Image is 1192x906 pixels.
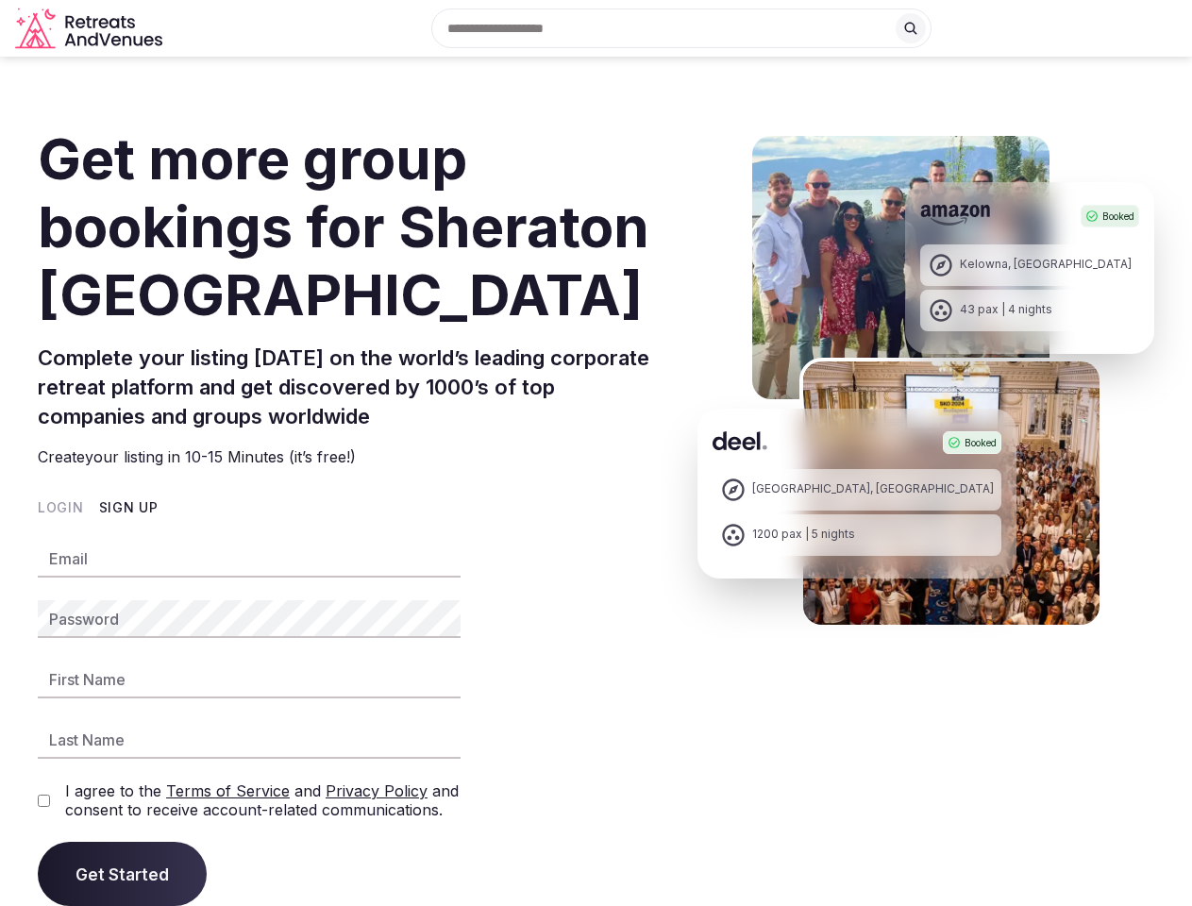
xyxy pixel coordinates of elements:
button: Sign Up [99,498,159,517]
button: Get Started [38,842,207,906]
h1: Get more group bookings for Sheraton [GEOGRAPHIC_DATA] [38,125,652,328]
a: Visit the homepage [15,8,166,50]
h2: Complete your listing [DATE] on the world’s leading corporate retreat platform and get discovered... [38,344,652,430]
img: Amazon Kelowna Retreat [748,132,1052,403]
div: 1200 pax | 5 nights [752,527,855,543]
div: Booked [1081,205,1139,227]
a: Terms of Service [166,781,290,800]
a: Privacy Policy [326,781,428,800]
span: Get Started [76,864,169,883]
label: I agree to the and and consent to receive account-related communications. [65,781,461,819]
img: Deel Spain Retreat [799,358,1103,629]
div: 43 pax | 4 nights [960,302,1052,318]
div: Kelowna, [GEOGRAPHIC_DATA] [960,257,1132,273]
button: Login [38,498,84,517]
div: Booked [943,431,1001,454]
div: [GEOGRAPHIC_DATA], [GEOGRAPHIC_DATA] [752,481,994,497]
svg: Retreats and Venues company logo [15,8,166,50]
p: Create your listing in 10-15 Minutes (it’s free!) [38,445,652,468]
